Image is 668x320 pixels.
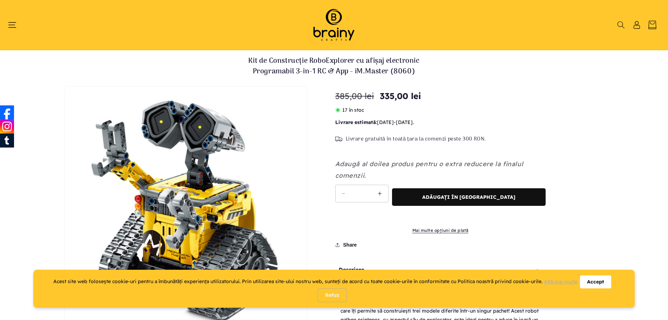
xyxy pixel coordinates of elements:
span: 335,00 lei [380,90,421,102]
div: Acest site web folosește cookie-uri pentru a îmbunătăți experiența utilizatorului. Prin utilizare... [53,277,580,286]
div: Descriere [335,260,546,280]
span: [DATE] [396,119,413,125]
span: [DATE] [377,119,394,125]
s: 385,00 lei [335,90,374,102]
p: 17 în stoc [335,106,546,115]
span: Adăugați în [GEOGRAPHIC_DATA] [422,194,515,200]
div: Accept [580,275,611,288]
span: Livrare gratuită în toată țara la comenzi peste 300 RON. [346,136,486,143]
b: Livrare estimată [335,119,376,125]
a: Află mai multe [544,279,578,285]
a: Mai multe opțiuni de plată [335,227,546,234]
button: Share [335,237,359,253]
summary: Meniu [11,21,20,29]
button: Adăugați în [GEOGRAPHIC_DATA] [392,188,546,206]
summary: Căutați [616,21,625,29]
img: Brainy Crafts [304,7,364,43]
p: : - . [335,118,546,127]
div: Refuz [318,288,347,302]
em: Adaugă al doilea produs pentru o extra reducere la finalul comenzii. [335,160,524,179]
h1: Kit de Construcție RoboExplorer cu afișaj electronic Programabil 3-in-1 RC & App - iM.Master (8060) [229,56,439,77]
